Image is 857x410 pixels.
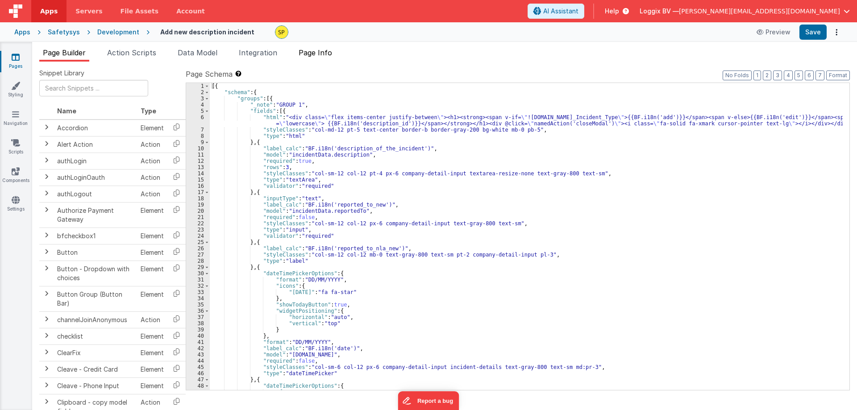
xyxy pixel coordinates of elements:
span: Apps [40,7,58,16]
div: 27 [186,252,210,258]
div: 36 [186,308,210,314]
div: 32 [186,283,210,289]
span: Action Scripts [107,48,156,57]
span: Data Model [178,48,217,57]
td: Element [137,120,167,137]
div: 43 [186,352,210,358]
div: 49 [186,389,210,395]
button: Options [830,26,843,38]
td: Button Group (Button Bar) [54,286,137,311]
span: Type [141,107,156,115]
iframe: Marker.io feedback button [398,391,459,410]
td: authLogout [54,186,137,202]
td: channelJoinAnonymous [54,311,137,328]
span: Page Schema [186,69,233,79]
div: 18 [186,195,210,202]
td: Element [137,244,167,261]
h4: Add new description incident [160,29,254,35]
td: Action [137,186,167,202]
div: 3 [186,95,210,102]
button: 4 [784,70,793,80]
td: Button - Dropdown with choices [54,261,137,286]
td: Element [137,377,167,394]
div: 23 [186,227,210,233]
div: 40 [186,333,210,339]
div: 26 [186,245,210,252]
div: 47 [186,377,210,383]
td: Element [137,286,167,311]
div: 9 [186,139,210,145]
td: Element [137,261,167,286]
td: Action [137,153,167,169]
td: Cleave - Phone Input [54,377,137,394]
img: d7fe857c732037fbd6e16c9831c6737d [275,26,288,38]
div: 46 [186,370,210,377]
div: 25 [186,239,210,245]
td: Action [137,136,167,153]
button: 6 [805,70,814,80]
td: Alert Action [54,136,137,153]
td: Button [54,244,137,261]
div: 39 [186,327,210,333]
div: 6 [186,114,210,127]
span: Integration [239,48,277,57]
div: 13 [186,164,210,170]
div: Safetysys [48,28,80,37]
span: Name [57,107,76,115]
div: 42 [186,345,210,352]
span: Loggix BV — [640,7,679,16]
td: Element [137,202,167,228]
div: 12 [186,158,210,164]
span: Help [605,7,619,16]
td: Element [137,328,167,344]
td: Cleave - Credit Card [54,361,137,377]
div: 16 [186,183,210,189]
div: 24 [186,233,210,239]
div: 1 [186,83,210,89]
button: 7 [815,70,824,80]
td: Element [137,361,167,377]
button: 5 [795,70,803,80]
button: 3 [773,70,782,80]
input: Search Snippets ... [39,80,148,96]
button: 2 [763,70,771,80]
div: 17 [186,189,210,195]
td: authLogin [54,153,137,169]
div: 44 [186,358,210,364]
span: [PERSON_NAME][EMAIL_ADDRESS][DOMAIN_NAME] [679,7,840,16]
div: 30 [186,270,210,277]
div: 15 [186,177,210,183]
button: Preview [751,25,796,39]
div: 21 [186,214,210,220]
div: 8 [186,133,210,139]
div: 28 [186,258,210,264]
div: Development [97,28,139,37]
div: 11 [186,152,210,158]
div: 41 [186,339,210,345]
div: 5 [186,108,210,114]
div: 2 [186,89,210,95]
div: Apps [14,28,30,37]
span: File Assets [121,7,159,16]
td: Action [137,311,167,328]
div: 20 [186,208,210,214]
div: 31 [186,277,210,283]
span: Page Builder [43,48,86,57]
td: bfcheckbox1 [54,228,137,244]
span: AI Assistant [543,7,578,16]
button: Format [826,70,850,80]
td: Element [137,344,167,361]
td: Element [137,228,167,244]
button: 1 [753,70,761,80]
div: 34 [186,295,210,302]
div: 19 [186,202,210,208]
button: Save [799,25,827,40]
div: 14 [186,170,210,177]
td: Action [137,169,167,186]
div: 45 [186,364,210,370]
div: 48 [186,383,210,389]
button: No Folds [723,70,752,80]
td: authLoginOauth [54,169,137,186]
div: 22 [186,220,210,227]
div: 37 [186,314,210,320]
